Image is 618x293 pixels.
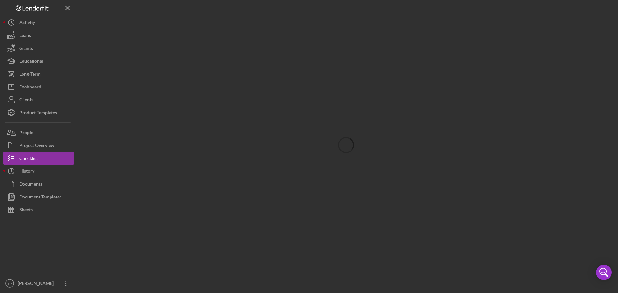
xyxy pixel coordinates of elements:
[8,282,12,285] text: BP
[596,265,612,280] div: Open Intercom Messenger
[19,93,33,108] div: Clients
[19,165,34,179] div: History
[3,68,74,80] button: Long-Term
[19,178,42,192] div: Documents
[3,106,74,119] button: Product Templates
[19,190,61,205] div: Document Templates
[3,152,74,165] button: Checklist
[3,42,74,55] button: Grants
[3,277,74,290] button: BP[PERSON_NAME]
[3,16,74,29] button: Activity
[16,277,58,291] div: [PERSON_NAME]
[19,80,41,95] div: Dashboard
[19,203,33,218] div: Sheets
[3,139,74,152] button: Project Overview
[3,203,74,216] button: Sheets
[19,126,33,141] div: People
[3,80,74,93] button: Dashboard
[19,152,38,166] div: Checklist
[3,55,74,68] button: Educational
[19,55,43,69] div: Educational
[19,42,33,56] div: Grants
[3,126,74,139] button: People
[3,178,74,190] button: Documents
[3,93,74,106] button: Clients
[19,106,57,121] div: Product Templates
[19,16,35,31] div: Activity
[3,29,74,42] button: Loans
[19,29,31,43] div: Loans
[19,68,41,82] div: Long-Term
[19,139,54,153] div: Project Overview
[3,165,74,178] button: History
[3,190,74,203] button: Document Templates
